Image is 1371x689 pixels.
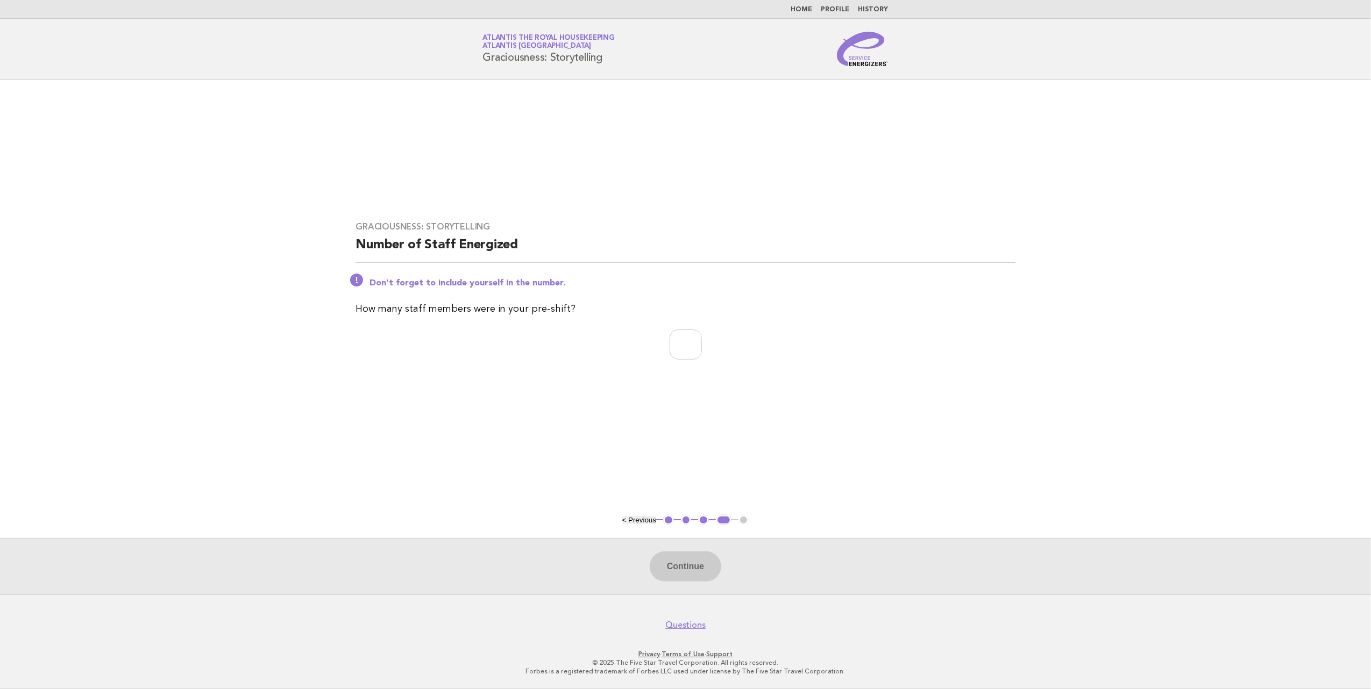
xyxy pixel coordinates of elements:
[791,6,813,13] a: Home
[483,35,615,63] h1: Graciousness: Storytelling
[858,6,889,13] a: History
[706,650,733,658] a: Support
[821,6,850,13] a: Profile
[356,236,1015,263] h2: Number of Staff Energized
[698,515,709,526] button: 3
[665,620,706,630] a: Questions
[357,650,1015,658] p: · ·
[483,34,615,49] a: Atlantis the Royal HousekeepingAtlantis [GEOGRAPHIC_DATA]
[663,515,674,526] button: 1
[370,278,1015,289] p: Don't forget to include yourself in the number.
[356,221,1015,232] h3: Graciousness: Storytelling
[662,650,705,658] a: Terms of Use
[638,650,660,658] a: Privacy
[357,667,1015,676] p: Forbes is a registered trademark of Forbes LLC used under license by The Five Star Travel Corpora...
[837,32,889,66] img: Service Energizers
[357,658,1015,667] p: © 2025 The Five Star Travel Corporation. All rights reserved.
[356,302,1015,317] p: How many staff members were in your pre-shift?
[716,515,731,526] button: 4
[681,515,692,526] button: 2
[622,516,656,524] button: < Previous
[483,43,592,50] span: Atlantis [GEOGRAPHIC_DATA]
